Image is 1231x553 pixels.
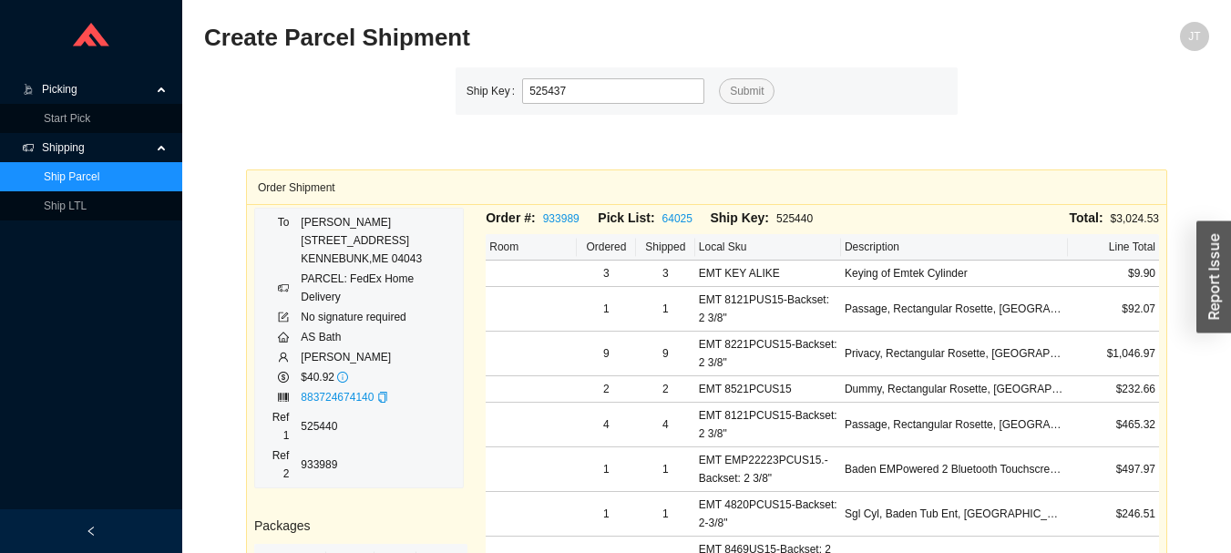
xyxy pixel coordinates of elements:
th: Local Sku [695,234,841,261]
td: AS Bath [300,327,456,347]
td: EMT 8221PCUS15-Backset: 2 3/8" [695,332,841,376]
td: 1 [636,287,695,332]
div: Dummy, Rectangular Rosette, Providence Glass Knob, US15 [845,380,1064,398]
span: dollar [278,372,289,383]
span: left [86,526,97,537]
td: PARCEL: FedEx Home Delivery [300,269,456,307]
td: 1 [636,492,695,537]
span: Pick List: [598,210,654,225]
div: Sgl Cyl, Baden Tub Ent, Providence Glass Knob, US15 [845,505,1064,523]
a: Ship LTL [44,200,87,212]
td: No signature required [300,307,456,327]
td: $92.07 [1068,287,1159,332]
td: EMT EMP22223PCUS15.-Backset: 2 3/8" [695,447,841,492]
span: Total: [1070,210,1103,225]
span: JT [1188,22,1200,51]
td: 1 [577,287,636,332]
td: Ref 1 [262,407,300,445]
div: Copy [377,388,388,406]
div: Baden EMPowered 2 Bluetooth Touchscreen Entry Set - Keyed [845,460,1064,478]
span: user [278,352,289,363]
div: [PERSON_NAME] [STREET_ADDRESS] KENNEBUNK , ME 04043 [301,213,455,268]
td: EMT 8521PCUS15 [695,376,841,403]
td: 933989 [300,445,456,484]
td: $1,046.97 [1068,332,1159,376]
div: Passage, Rectangular Rosette, Providence Glass Knob, US15 [845,415,1064,434]
span: home [278,332,289,343]
div: $3,024.53 [823,208,1159,229]
td: 4 [636,403,695,447]
a: 883724674140 [301,391,374,404]
td: $465.32 [1068,403,1159,447]
td: EMT 8121PUS15-Backset: 2 3/8" [695,287,841,332]
div: Privacy, Rectangular Rosette, Providence Glass Knob, US15 [845,344,1064,363]
td: 9 [636,332,695,376]
td: 3 [577,261,636,287]
h3: Packages [254,516,464,537]
h2: Create Parcel Shipment [204,22,958,54]
span: barcode [278,392,289,403]
td: EMT KEY ALIKE [695,261,841,287]
button: Submit [719,78,775,104]
a: Start Pick [44,112,90,125]
th: Shipped [636,234,695,261]
td: $497.97 [1068,447,1159,492]
a: 64025 [662,212,692,225]
td: $246.51 [1068,492,1159,537]
a: Ship Parcel [44,170,99,183]
th: Ordered [577,234,636,261]
td: 1 [577,447,636,492]
span: Order #: [486,210,535,225]
span: form [278,312,289,323]
td: EMT 8121PCUS15-Backset: 2 3/8" [695,403,841,447]
div: Passage, Rectangular Rosette, Providence Knob, , US15 [845,300,1064,318]
td: 1 [577,492,636,537]
td: To [262,212,300,269]
td: 2 [636,376,695,403]
td: 3 [636,261,695,287]
td: $40.92 [300,367,456,387]
td: Ref 2 [262,445,300,484]
td: 1 [636,447,695,492]
span: Picking [42,75,151,104]
a: 933989 [543,212,580,225]
td: $9.90 [1068,261,1159,287]
td: 2 [577,376,636,403]
span: Ship Key: [710,210,769,225]
div: Keying of Emtek Cylinder [845,264,1064,282]
th: Line Total [1068,234,1159,261]
div: Order Shipment [258,170,1155,204]
td: $232.66 [1068,376,1159,403]
label: Ship Key [467,78,522,104]
div: 525440 [710,208,822,229]
td: [PERSON_NAME] [300,347,456,367]
td: 9 [577,332,636,376]
th: Description [841,234,1068,261]
span: copy [377,392,388,403]
td: 525440 [300,407,456,445]
td: EMT 4820PCUS15-Backset: 2-3/8" [695,492,841,537]
span: info-circle [337,372,348,383]
td: 4 [577,403,636,447]
span: Shipping [42,133,151,162]
th: Room [486,234,577,261]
